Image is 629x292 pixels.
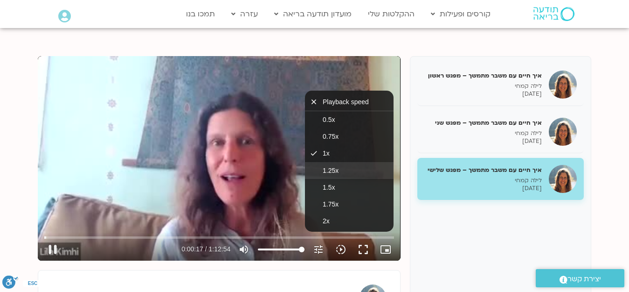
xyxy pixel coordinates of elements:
[424,82,542,90] p: לילה קמחי
[426,5,495,23] a: קורסים ופעילות
[424,177,542,185] p: לילה קמחי
[567,273,601,285] span: יצירת קשר
[424,129,542,137] p: לילה קמחי
[424,137,542,145] p: [DATE]
[424,185,542,192] p: [DATE]
[533,7,574,21] img: תודעה בריאה
[549,71,577,99] img: איך חיים עם משבר מתמשך – מפגש ראשון
[536,269,624,287] a: יצירת קשר
[549,118,577,146] img: איך חיים עם משבר מתמשך – מפגש שני
[424,71,542,80] h5: איך חיים עם משבר מתמשך – מפגש ראשון
[181,5,220,23] a: תמכו בנו
[424,119,542,127] h5: איך חיים עם משבר מתמשך – מפגש שני
[424,90,542,98] p: [DATE]
[363,5,419,23] a: ההקלטות שלי
[424,166,542,174] h5: איך חיים עם משבר מתמשך – מפגש שלישי
[549,165,577,193] img: איך חיים עם משבר מתמשך – מפגש שלישי
[270,5,356,23] a: מועדון תודעה בריאה
[227,5,263,23] a: עזרה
